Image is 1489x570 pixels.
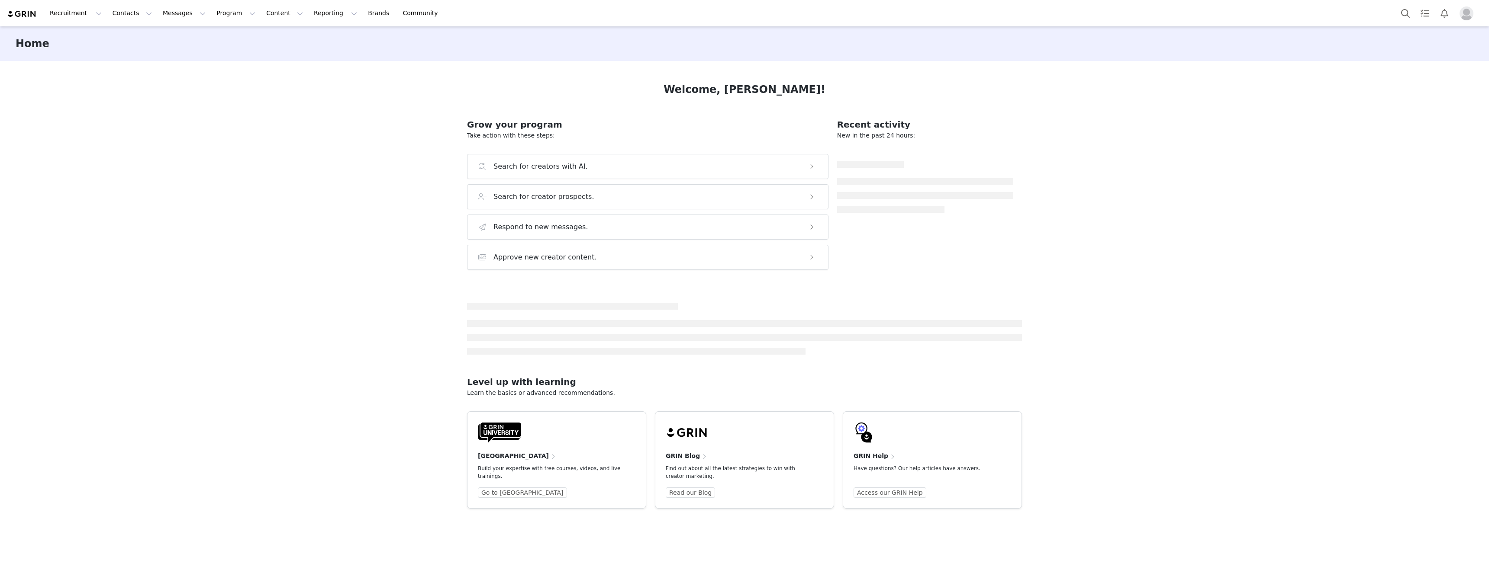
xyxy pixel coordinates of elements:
h3: Approve new creator content. [493,252,597,263]
button: Notifications [1435,3,1454,23]
button: Approve new creator content. [467,245,828,270]
button: Reporting [309,3,362,23]
h3: Search for creator prospects. [493,192,594,202]
p: New in the past 24 hours: [837,131,1013,140]
h3: Home [16,36,49,51]
a: Brands [363,3,397,23]
h4: [GEOGRAPHIC_DATA] [478,452,549,461]
p: Find out about all the latest strategies to win with creator marketing. [666,464,809,480]
img: grin-logo-black.svg [666,422,709,443]
button: Program [211,3,261,23]
h4: GRIN Help [854,452,888,461]
p: Build your expertise with free courses, videos, and live trainings. [478,464,622,480]
img: GRIN-University-Logo-Black.svg [478,422,521,443]
p: Have questions? Our help articles have answers. [854,464,997,472]
button: Profile [1454,6,1482,20]
button: Search for creators with AI. [467,154,828,179]
a: Read our Blog [666,487,715,498]
p: Take action with these steps: [467,131,828,140]
a: Go to [GEOGRAPHIC_DATA] [478,487,567,498]
button: Contacts [107,3,157,23]
h2: Grow your program [467,118,828,131]
h4: GRIN Blog [666,452,700,461]
img: placeholder-profile.jpg [1460,6,1473,20]
button: Messages [158,3,211,23]
a: Tasks [1415,3,1434,23]
h3: Respond to new messages. [493,222,588,232]
button: Recruitment [45,3,107,23]
a: Access our GRIN Help [854,487,926,498]
button: Content [261,3,308,23]
button: Search [1396,3,1415,23]
h2: Recent activity [837,118,1013,131]
h1: Welcome, [PERSON_NAME]! [664,82,825,97]
a: Community [398,3,447,23]
h3: Search for creators with AI. [493,161,588,172]
h2: Level up with learning [467,375,1022,388]
img: grin logo [7,10,37,18]
img: GRIN-help-icon.svg [854,422,874,443]
button: Respond to new messages. [467,215,828,240]
p: Learn the basics or advanced recommendations. [467,388,1022,397]
button: Search for creator prospects. [467,184,828,209]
